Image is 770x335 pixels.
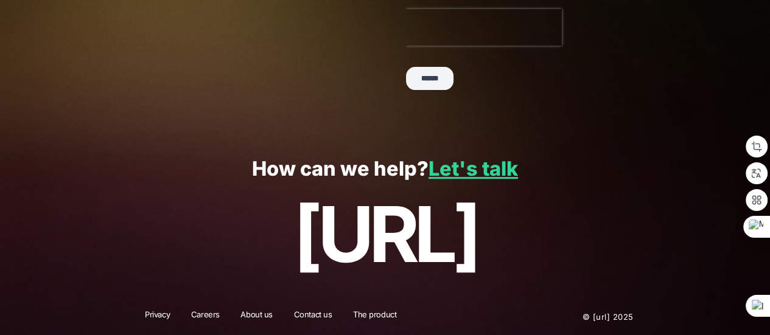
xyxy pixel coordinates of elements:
p: [URL] [26,191,743,277]
a: Let's talk [429,157,518,181]
p: How can we help? [26,158,743,181]
a: The product [345,309,404,325]
p: © [URL] 2025 [509,309,633,325]
a: Privacy [137,309,178,325]
a: Careers [183,309,228,325]
a: About us [233,309,281,325]
a: Contact us [286,309,340,325]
